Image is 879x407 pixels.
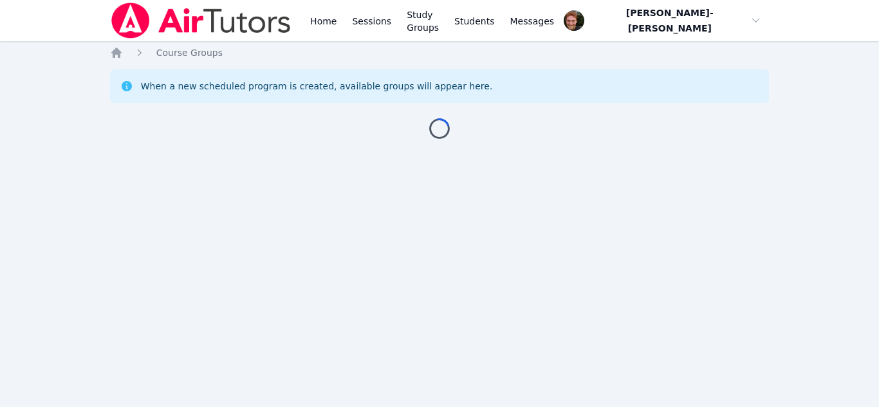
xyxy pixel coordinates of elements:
[110,46,770,59] nav: Breadcrumb
[510,15,555,28] span: Messages
[156,46,223,59] a: Course Groups
[156,48,223,58] span: Course Groups
[110,3,292,39] img: Air Tutors
[141,80,493,93] div: When a new scheduled program is created, available groups will appear here.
